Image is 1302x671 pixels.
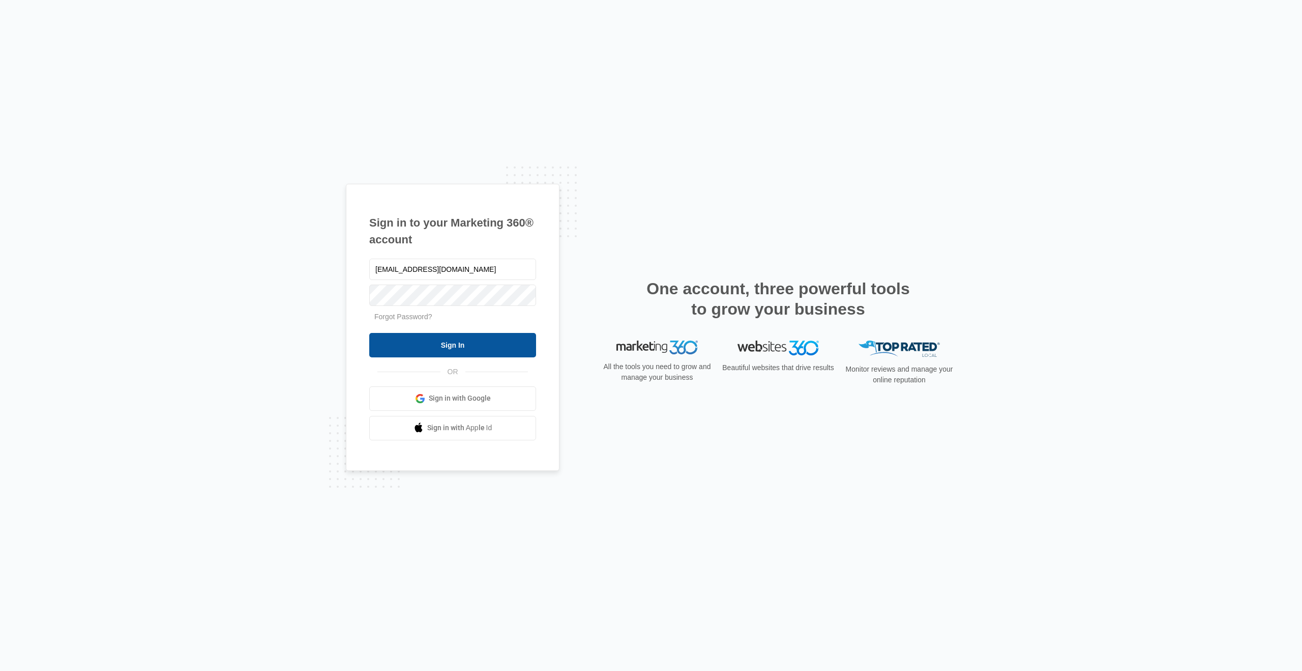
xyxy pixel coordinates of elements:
img: Websites 360 [737,341,819,355]
input: Email [369,259,536,280]
p: Beautiful websites that drive results [721,362,835,373]
img: Marketing 360 [616,341,698,355]
h2: One account, three powerful tools to grow your business [643,278,913,319]
h1: Sign in to your Marketing 360® account [369,214,536,248]
span: Sign in with Google [429,393,491,404]
img: Top Rated Local [859,341,940,357]
span: Sign in with Apple Id [427,423,492,433]
a: Forgot Password? [374,313,432,321]
a: Sign in with Google [369,386,536,411]
p: Monitor reviews and manage your online reputation [842,364,956,385]
input: Sign In [369,333,536,357]
a: Sign in with Apple Id [369,416,536,440]
span: OR [440,367,465,377]
p: All the tools you need to grow and manage your business [600,361,714,383]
